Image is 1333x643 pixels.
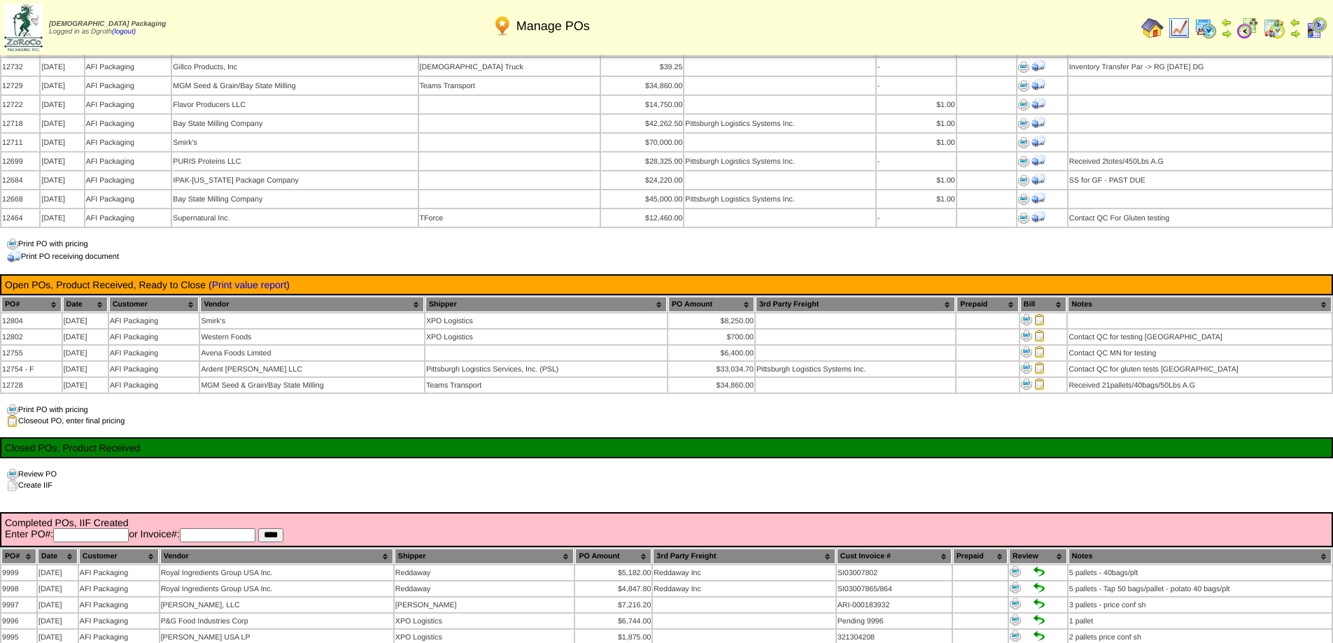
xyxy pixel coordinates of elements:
img: Print [1018,213,1029,224]
td: P&G Food Industries Corp [160,614,393,628]
td: 12729 [1,77,39,94]
td: AFI Packaging [109,313,199,328]
img: print.gif [7,469,18,480]
img: clone.gif [7,480,18,491]
div: $7,216.20 [576,601,651,609]
th: Bill [1020,297,1067,312]
td: - [877,58,956,76]
div: $700.00 [669,333,754,341]
td: 12728 [1,378,62,393]
td: ARI-000183932 [837,598,952,612]
img: print.gif [7,404,18,416]
img: home.gif [1141,17,1164,39]
td: [DATE] [41,77,83,94]
td: Reddaway [395,565,574,580]
td: AFI Packaging [109,362,199,376]
td: Royal Ingredients Group USA Inc. [160,565,393,580]
td: Bay State Milling Company [172,115,417,132]
div: $6,744.00 [576,617,651,626]
img: Set to Handled [1034,598,1045,609]
div: $8,250.00 [669,317,754,325]
td: Royal Ingredients Group USA Inc. [160,581,393,596]
th: Prepaid [957,297,1018,312]
td: 12668 [1,190,39,208]
td: 9999 [1,565,36,580]
td: AFI Packaging [85,134,171,151]
img: arrowleft.gif [1221,17,1232,28]
th: Prepaid [953,549,1008,564]
td: [DATE] [41,58,83,76]
div: $24,220.00 [602,176,682,185]
td: AFI Packaging [85,171,171,189]
img: Set to Handled [1034,582,1045,593]
td: [DATE] [63,378,108,393]
td: Received 2totes/450Lbs A.G [1068,153,1332,170]
img: Print [1018,156,1029,167]
img: Print Receiving Document [1031,153,1045,167]
td: [DATE] [38,614,78,628]
td: Received 21pallets/40bags/50Lbs A.G [1068,378,1332,393]
td: [DATE] [63,346,108,360]
img: Print Receiving Document [1031,97,1045,111]
th: PO# [1,297,62,312]
td: - [877,153,956,170]
th: Customer [109,297,199,312]
img: calendarcustomer.gif [1305,17,1327,39]
div: $1.00 [877,101,955,109]
form: Enter PO#: or Invoice#: [5,528,1328,542]
td: [DATE] [41,209,83,227]
img: calendarinout.gif [1263,17,1285,39]
img: Close PO [1034,314,1045,325]
td: 12464 [1,209,39,227]
td: [DATE] [63,330,108,344]
img: Print [1010,630,1021,642]
td: [PERSON_NAME], LLC [160,598,393,612]
div: $12,460.00 [602,214,682,222]
img: Print [1021,362,1032,374]
img: arrowleft.gif [1290,17,1301,28]
td: 12684 [1,171,39,189]
td: [DATE] [41,190,83,208]
img: Print [1010,566,1021,577]
div: $1.00 [877,120,955,128]
img: clipboard.gif [7,416,18,427]
td: Closed POs, Product Received [4,441,1329,454]
td: [DATE] [38,598,78,612]
th: Shipper [425,297,667,312]
img: line_graph.gif [1168,17,1190,39]
div: $6,400.00 [669,349,754,358]
div: $1.00 [877,139,955,147]
td: 12732 [1,58,39,76]
img: calendarprod.gif [1194,17,1217,39]
a: Print value report [212,279,287,290]
img: Set to Handled [1034,614,1045,626]
td: [DATE] [41,96,83,113]
img: Set to Handled [1034,566,1045,577]
td: AFI Packaging [79,581,159,596]
td: AFI Packaging [79,614,159,628]
img: truck.png [7,250,21,264]
img: Print [1018,62,1029,73]
td: Pittsburgh Logistics Systems Inc. [756,362,955,376]
img: calendarblend.gif [1236,17,1259,39]
td: Contact QC For Gluten testing [1068,209,1332,227]
td: SI03007865/864 [837,581,952,596]
td: [DATE] [63,362,108,376]
td: SS for GF - PAST DUE [1068,171,1332,189]
td: Bay State Milling Company [172,190,417,208]
div: $42,262.50 [602,120,682,128]
td: Smirk's [200,313,424,328]
td: Ardent [PERSON_NAME] LLC [200,362,424,376]
td: AFI Packaging [85,209,171,227]
td: Pittsburgh Logistics Systems Inc. [684,190,875,208]
td: AFI Packaging [85,77,171,94]
div: $1.00 [877,195,955,204]
td: AFI Packaging [85,96,171,113]
td: Reddaway Inc [653,581,835,596]
td: 5 pallets - Tap 50 bags/pallet - potato 40 bags/plt [1068,581,1332,596]
td: 12804 [1,313,62,328]
td: AFI Packaging [85,115,171,132]
img: Print Receiving Document [1031,172,1045,186]
th: Shipper [395,549,574,564]
td: AFI Packaging [109,330,199,344]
